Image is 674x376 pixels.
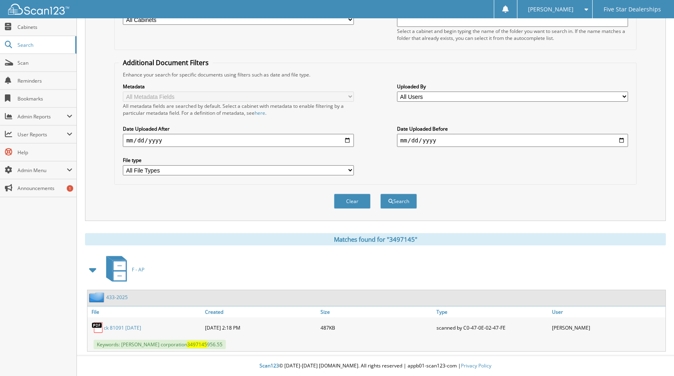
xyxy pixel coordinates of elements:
a: Privacy Policy [461,362,491,369]
a: F - AP [101,254,144,286]
div: [DATE] 2:18 PM [203,319,318,336]
div: All metadata fields are searched by default. Select a cabinet with metadata to enable filtering b... [123,103,354,116]
span: 3497145 [187,341,207,348]
span: F - AP [132,266,144,273]
input: start [123,134,354,147]
span: Bookmarks [17,95,72,102]
label: Date Uploaded After [123,125,354,132]
div: Matches found for "3497145" [85,233,666,245]
label: File type [123,157,354,164]
legend: Additional Document Filters [119,58,213,67]
span: Search [17,42,71,48]
a: here [255,109,265,116]
span: Scan123 [260,362,279,369]
span: Admin Reports [17,113,67,120]
div: Enhance your search for specific documents using filters such as date and file type. [119,71,632,78]
a: Size [318,306,434,317]
span: Five Star Dealerships [604,7,661,12]
label: Uploaded By [397,83,628,90]
a: File [87,306,203,317]
span: Reminders [17,77,72,84]
span: Scan [17,59,72,66]
span: [PERSON_NAME] [528,7,574,12]
img: PDF.png [92,321,104,334]
a: 433-2025 [106,294,128,301]
a: User [550,306,665,317]
span: Announcements [17,185,72,192]
img: folder2.png [89,292,106,302]
label: Date Uploaded Before [397,125,628,132]
div: © [DATE]-[DATE] [DOMAIN_NAME]. All rights reserved | appb01-scan123-com | [77,356,674,376]
label: Metadata [123,83,354,90]
input: end [397,134,628,147]
div: 487KB [318,319,434,336]
div: scanned by C0-47-0E-02-47-FE [434,319,550,336]
div: [PERSON_NAME] [550,319,665,336]
span: Cabinets [17,24,72,31]
span: Keywords: [PERSON_NAME] corporation 956.55 [94,340,226,349]
div: 1 [67,185,73,192]
button: Search [380,194,417,209]
span: Help [17,149,72,156]
div: Select a cabinet and begin typing the name of the folder you want to search in. If the name match... [397,28,628,42]
img: scan123-logo-white.svg [8,4,69,15]
span: User Reports [17,131,67,138]
button: Clear [334,194,371,209]
a: ck 81091 [DATE] [104,324,141,331]
span: Admin Menu [17,167,67,174]
a: Type [434,306,550,317]
a: Created [203,306,318,317]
